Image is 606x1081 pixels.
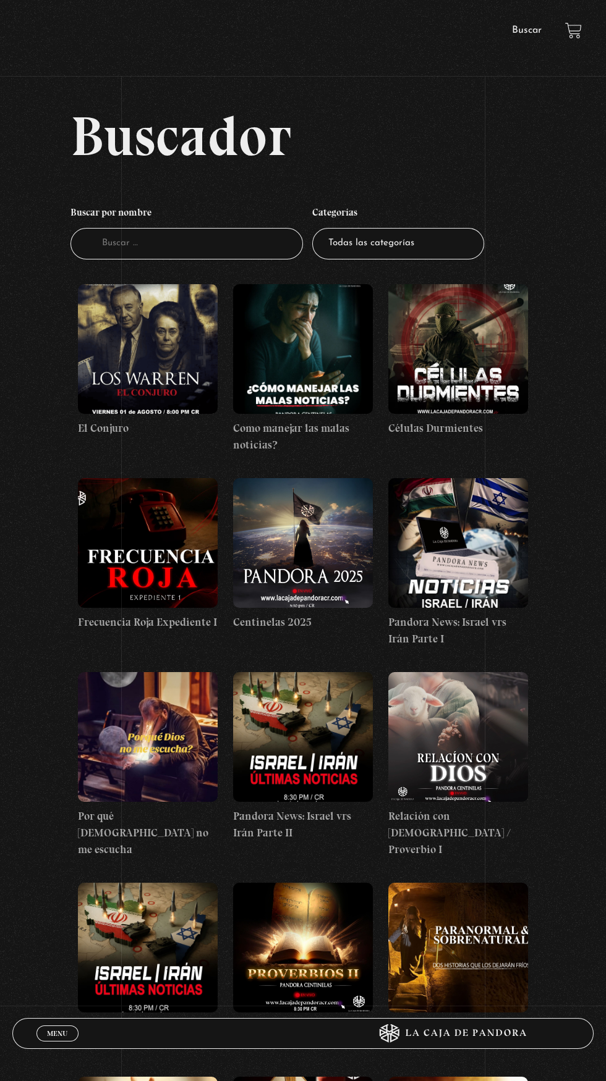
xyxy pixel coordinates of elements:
[78,420,218,437] h4: El Conjuro
[78,672,218,858] a: Por qué [DEMOGRAPHIC_DATA] no me escucha
[233,672,373,841] a: Pandora News: Israel vrs Irán Parte II
[233,883,373,1035] a: Proverbios II
[78,284,218,437] a: El Conjuro
[233,420,373,453] h4: Como manejar las malas noticias?
[512,25,542,35] a: Buscar
[78,808,218,858] h4: Por qué [DEMOGRAPHIC_DATA] no me escucha
[70,201,303,228] h4: Buscar por nombre
[47,1030,67,1037] span: Menu
[233,614,373,631] h4: Centinelas 2025
[565,22,582,39] a: View your shopping cart
[312,201,484,228] h4: Categorías
[233,808,373,841] h4: Pandora News: Israel vrs Irán Parte II
[388,883,528,1035] a: Paranormal & Sobrenatural
[388,478,528,647] a: Pandora News: Israel vrs Irán Parte I
[78,478,218,631] a: Frecuencia Roja Expediente I
[388,420,528,437] h4: Células Durmientes
[388,614,528,647] h4: Pandora News: Israel vrs Irán Parte I
[70,108,594,164] h2: Buscador
[388,284,528,437] a: Células Durmientes
[233,478,373,631] a: Centinelas 2025
[388,808,528,858] h4: Relación con [DEMOGRAPHIC_DATA] / Proverbio I
[78,614,218,631] h4: Frecuencia Roja Expediente I
[388,672,528,858] a: Relación con [DEMOGRAPHIC_DATA] / Proverbio I
[233,284,373,453] a: Como manejar las malas noticias?
[78,883,218,1052] a: Pandora News: Israel vrs Irán Parte III
[43,1040,72,1048] span: Cerrar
